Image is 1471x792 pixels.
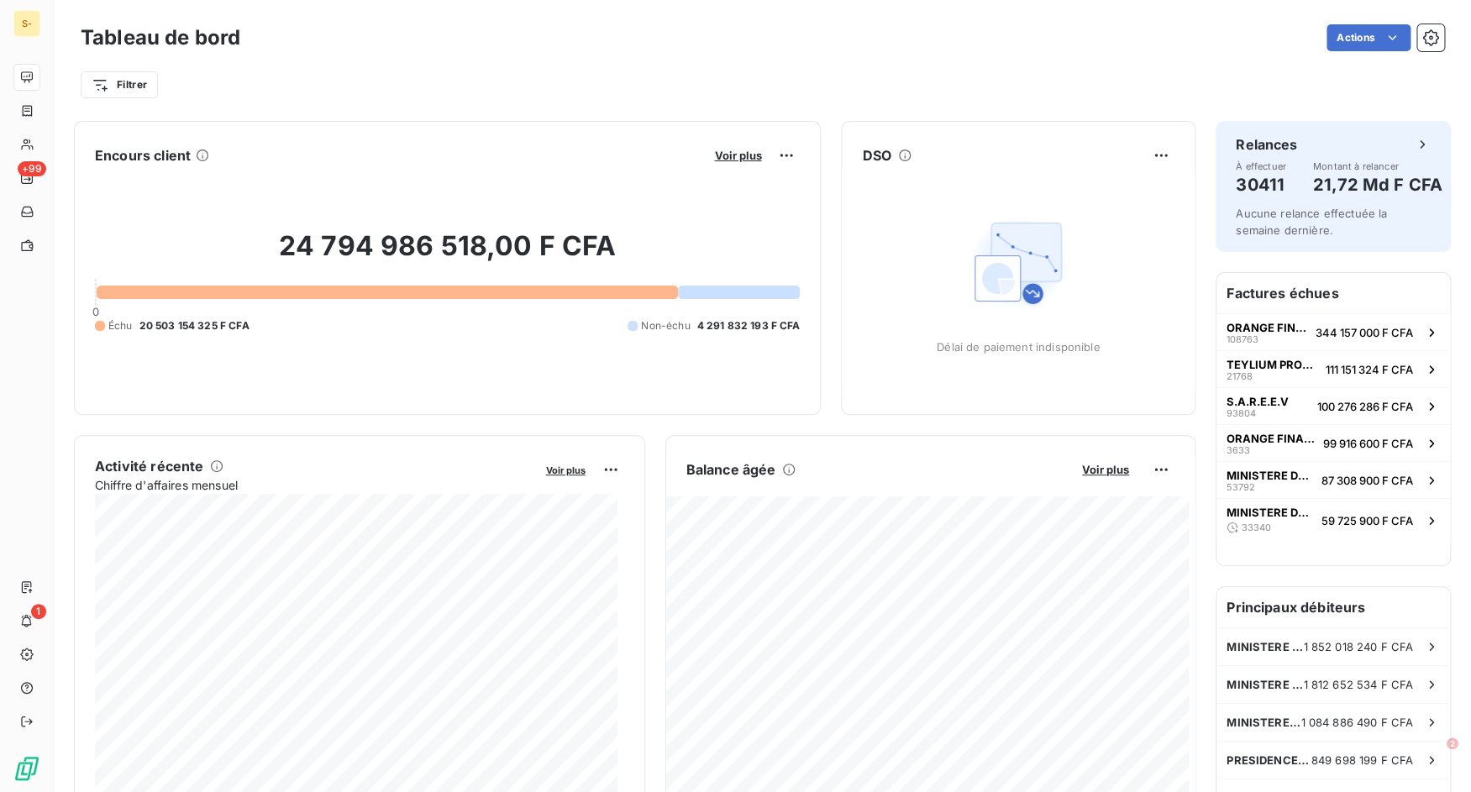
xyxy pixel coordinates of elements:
span: 93804 [1227,408,1256,418]
span: MINISTERE DES FORCES ARMEES/ [1227,716,1300,729]
h4: 21,72 Md F CFA [1313,171,1442,198]
span: 3633 [1227,445,1250,455]
h3: Tableau de bord [81,23,240,53]
img: Empty state [964,209,1072,317]
button: Voir plus [709,148,766,163]
span: Chiffre d'affaires mensuel [95,476,534,494]
span: Échu [108,318,133,333]
span: À effectuer [1236,161,1286,171]
span: 4 291 832 193 F CFA [696,318,800,333]
div: S- [13,10,40,37]
h2: 24 794 986 518,00 F CFA [95,229,800,280]
span: 1 [31,604,46,619]
span: 849 698 199 F CFA [1311,753,1413,767]
h6: DSO [862,145,890,165]
span: 2 [1448,735,1462,748]
h6: Relances [1236,134,1297,155]
span: 59 725 900 F CFA [1321,514,1413,527]
h6: Activité récente [95,456,203,476]
span: 99 916 600 F CFA [1323,437,1413,450]
span: 100 276 286 F CFA [1317,400,1413,413]
span: Voir plus [1082,463,1129,476]
span: 111 151 324 F CFA [1326,363,1413,376]
button: S.A.R.E.E.V93804100 276 286 F CFA [1216,387,1450,424]
span: 0 [92,305,99,318]
h6: Principaux débiteurs [1216,587,1450,627]
button: ORANGE FINANCES MOBILES SENE363399 916 600 F CFA [1216,424,1450,461]
span: 1 852 018 240 F CFA [1303,640,1413,653]
button: MINISTERE DE L'INTERIEUR/ DA5379287 308 900 F CFA [1216,461,1450,498]
span: 108763 [1227,334,1258,344]
span: 53792 [1227,482,1255,492]
span: PRESIDENCE DE LA REPUBLIQUE/ [1227,753,1311,767]
button: ORANGE FINANCES MOBILES SENE108763344 157 000 F CFA [1216,313,1450,350]
span: 21768 [1227,371,1253,381]
img: Logo LeanPay [13,755,40,782]
span: 1 084 886 490 F CFA [1300,716,1413,729]
h6: Factures échues [1216,273,1450,313]
a: +99 [13,165,39,191]
span: TEYLIUM PROPERTIES SA [1227,358,1319,371]
h4: 30411 [1236,171,1286,198]
span: Aucune relance effectuée la semaine dernière. [1236,207,1387,237]
span: S.A.R.E.E.V [1227,395,1289,408]
span: MINISTERE DES FINANCES ET DU [1227,640,1303,653]
button: Filtrer [81,71,158,98]
span: 344 157 000 F CFA [1316,326,1413,339]
span: MINISTERE DES FINANCES ET DU [1227,506,1315,519]
span: Voir plus [546,464,586,476]
span: +99 [18,161,46,176]
span: Montant à relancer [1313,161,1442,171]
span: 87 308 900 F CFA [1321,474,1413,487]
button: Voir plus [1077,462,1134,477]
span: 20 503 154 325 F CFA [139,318,250,333]
h6: Balance âgée [686,459,776,480]
span: MINISTERE DE L'INTERIEUR/ DA [1227,469,1315,482]
span: 1 812 652 534 F CFA [1303,678,1413,691]
span: ORANGE FINANCES MOBILES SENE [1227,432,1316,445]
span: ORANGE FINANCES MOBILES SENE [1227,321,1309,334]
span: Délai de paiement indisponible [937,340,1101,354]
span: Voir plus [714,149,761,162]
h6: Encours client [95,145,191,165]
button: Actions [1327,24,1411,51]
button: TEYLIUM PROPERTIES SA21768111 151 324 F CFA [1216,350,1450,387]
span: MINISTERE DE L'INTERIEUR [1227,678,1303,691]
iframe: Intercom live chat [1414,735,1454,775]
span: 33340 [1242,522,1271,532]
span: Non-échu [641,318,690,333]
button: MINISTERE DES FINANCES ET DU3334059 725 900 F CFA [1216,498,1450,542]
button: Voir plus [541,462,591,477]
